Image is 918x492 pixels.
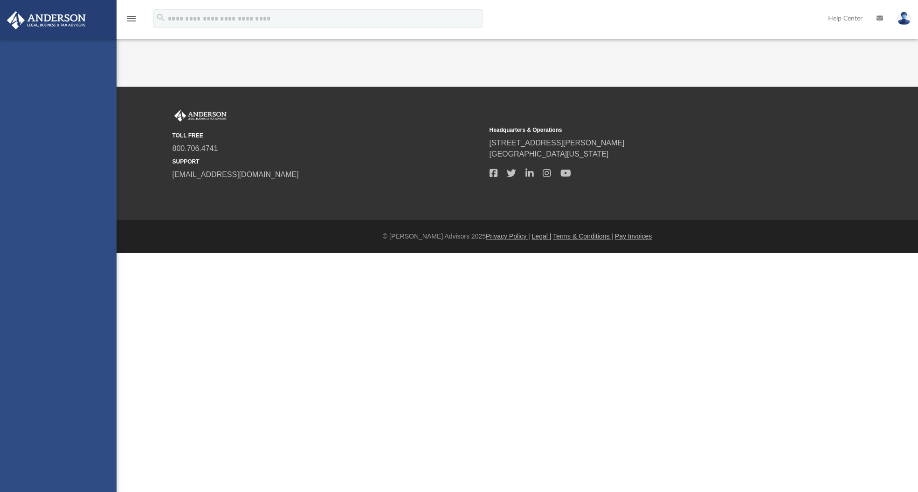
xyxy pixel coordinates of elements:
[490,126,800,134] small: Headquarters & Operations
[173,110,228,122] img: Anderson Advisors Platinum Portal
[173,131,483,140] small: TOLL FREE
[173,144,218,152] a: 800.706.4741
[897,12,911,25] img: User Pic
[126,18,137,24] a: menu
[615,232,652,240] a: Pay Invoices
[173,171,299,178] a: [EMAIL_ADDRESS][DOMAIN_NAME]
[156,13,166,23] i: search
[553,232,613,240] a: Terms & Conditions |
[117,232,918,241] div: © [PERSON_NAME] Advisors 2025
[490,150,609,158] a: [GEOGRAPHIC_DATA][US_STATE]
[490,139,625,147] a: [STREET_ADDRESS][PERSON_NAME]
[4,11,89,29] img: Anderson Advisors Platinum Portal
[173,157,483,166] small: SUPPORT
[486,232,530,240] a: Privacy Policy |
[532,232,552,240] a: Legal |
[126,13,137,24] i: menu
